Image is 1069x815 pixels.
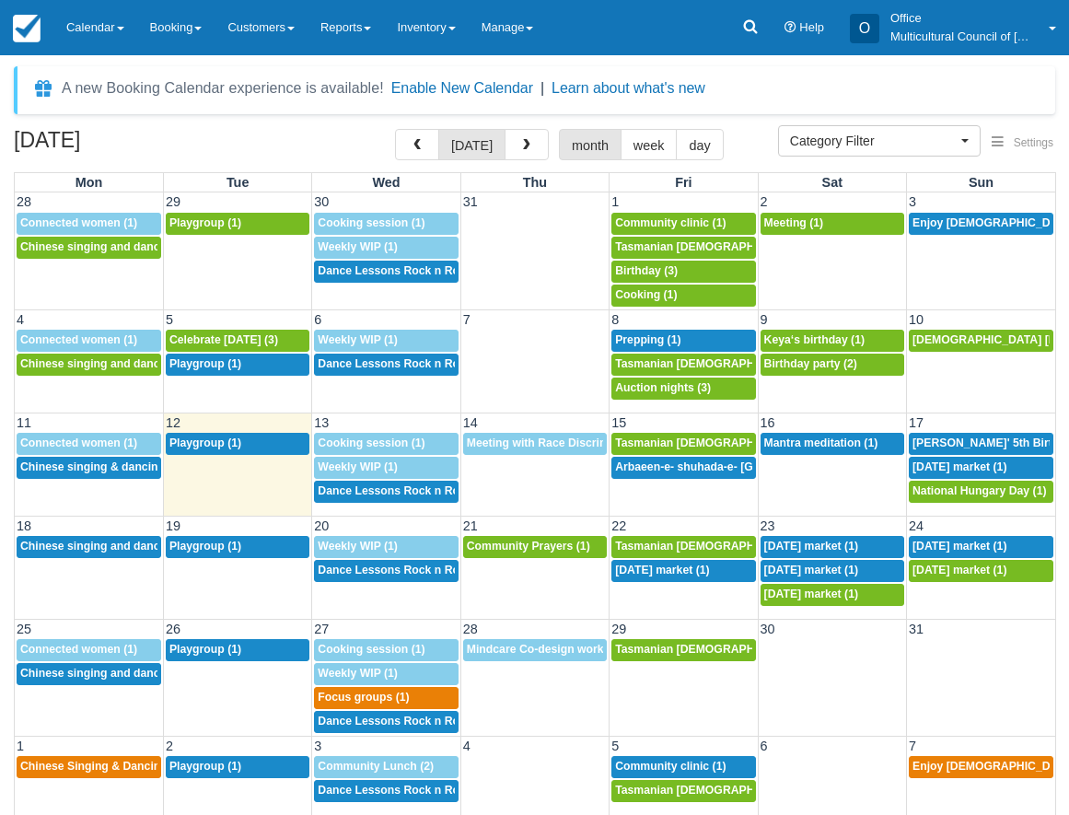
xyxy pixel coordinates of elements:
button: Settings [981,130,1064,157]
a: Dance Lessons Rock n Roll (1) [314,481,458,503]
span: [DATE] market (1) [764,588,858,600]
a: Cooking session (1) [314,213,458,235]
a: Connected women (1) [17,433,161,455]
span: Dance Lessons Rock n Roll (1) [318,715,482,728]
span: 16 [759,415,777,430]
a: Chinese singing and dancing (1) [17,354,161,376]
a: Chinese singing and dancing (1) [17,237,161,259]
span: Celebrate [DATE] (3) [169,333,278,346]
span: Connected women (1) [20,437,137,449]
span: Birthday party (2) [764,357,857,370]
span: Chinese Singing & Dancing (1) [20,760,184,773]
a: Tasmanian [DEMOGRAPHIC_DATA] Association -Weekly Praying (1) [611,433,755,455]
a: Meeting (1) [761,213,904,235]
span: Dance Lessons Rock n Roll (1) [318,784,482,797]
h2: [DATE] [14,129,247,163]
span: 21 [461,518,480,533]
span: 28 [15,194,33,209]
a: Cooking session (1) [314,433,458,455]
span: Community clinic (1) [615,760,726,773]
a: Learn about what's new [552,80,705,96]
span: Settings [1014,136,1053,149]
a: Cooking (1) [611,285,755,307]
a: Playgroup (1) [166,213,309,235]
span: Weekly WIP (1) [318,240,398,253]
span: Meeting with Race Discrimination Commissioner (1) [467,437,745,449]
a: Tasmanian [DEMOGRAPHIC_DATA] Association -Weekly Praying (1) [611,780,755,802]
span: 27 [312,622,331,636]
span: 5 [164,312,175,327]
span: Mindcare Co-design workshop (1) [467,643,647,656]
div: A new Booking Calendar experience is available! [62,77,384,99]
span: 30 [312,194,331,209]
span: 31 [907,622,925,636]
a: Dance Lessons Rock n Roll (1) [314,261,458,283]
a: Dance Lessons Rock n Roll (1) [314,711,458,733]
a: National Hungary Day (1) [909,481,1053,503]
span: 8 [610,312,621,327]
span: Chinese singing & dancing (1) [20,460,181,473]
a: [DATE] market (1) [761,536,904,558]
a: Focus groups (1) [314,687,458,709]
span: 26 [164,622,182,636]
span: 4 [15,312,26,327]
a: Playgroup (1) [166,433,309,455]
span: [DATE] market (1) [912,564,1006,576]
button: Enable New Calendar [391,79,533,98]
span: 31 [461,194,480,209]
span: Weekly WIP (1) [318,333,398,346]
span: Tasmanian [DEMOGRAPHIC_DATA] Association -Weekly Praying (1) [615,784,979,797]
span: 15 [610,415,628,430]
a: Tasmanian [DEMOGRAPHIC_DATA] Association -Weekly Praying (1) [611,237,755,259]
span: Wed [372,175,400,190]
span: Meeting (1) [764,216,824,229]
span: 2 [759,194,770,209]
span: Birthday (3) [615,264,678,277]
a: Connected women (1) [17,213,161,235]
a: Tasmanian [DEMOGRAPHIC_DATA] Association -Weekly Praying (1) [611,639,755,661]
a: [DATE] market (1) [909,560,1053,582]
span: Cooking session (1) [318,643,424,656]
span: 3 [907,194,918,209]
a: Keya‘s birthday (1) [761,330,904,352]
span: Playgroup (1) [169,437,241,449]
button: week [621,129,678,160]
span: Tasmanian [DEMOGRAPHIC_DATA] Association -Weekly Praying (1) [615,437,979,449]
button: day [676,129,723,160]
a: Mindcare Co-design workshop (1) [463,639,607,661]
span: [DATE] market (1) [912,540,1006,553]
a: Meeting with Race Discrimination Commissioner (1) [463,433,607,455]
span: Tasmanian [DEMOGRAPHIC_DATA] Association -Weekly Praying (1) [615,643,979,656]
span: Dance Lessons Rock n Roll (1) [318,564,482,576]
span: Playgroup (1) [169,643,241,656]
a: Prepping (1) [611,330,755,352]
span: 20 [312,518,331,533]
span: Thu [523,175,547,190]
span: 22 [610,518,628,533]
a: Weekly WIP (1) [314,457,458,479]
span: Dance Lessons Rock n Roll (1) [318,357,482,370]
a: Auction nights (3) [611,378,755,400]
span: Chinese singing and dancing (1) [20,540,193,553]
span: 12 [164,415,182,430]
p: Multicultural Council of [GEOGRAPHIC_DATA] [890,28,1038,46]
span: Keya‘s birthday (1) [764,333,865,346]
span: 29 [610,622,628,636]
a: Chinese singing and dancing (1) [17,536,161,558]
a: Birthday (3) [611,261,755,283]
span: Category Filter [790,132,957,150]
span: 28 [461,622,480,636]
a: Dance Lessons Rock n Roll (1) [314,780,458,802]
span: 6 [759,739,770,753]
span: Connected women (1) [20,643,137,656]
a: Chinese Singing & Dancing (1) [17,756,161,778]
span: Community clinic (1) [615,216,726,229]
span: Playgroup (1) [169,216,241,229]
span: Connected women (1) [20,216,137,229]
a: Enjoy [DEMOGRAPHIC_DATA] service (3) [909,213,1053,235]
a: [DEMOGRAPHIC_DATA] [DEMOGRAPHIC_DATA] [GEOGRAPHIC_DATA] (1) [909,330,1053,352]
a: Community clinic (1) [611,756,755,778]
span: 5 [610,739,621,753]
a: Playgroup (1) [166,639,309,661]
a: Mantra meditation (1) [761,433,904,455]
